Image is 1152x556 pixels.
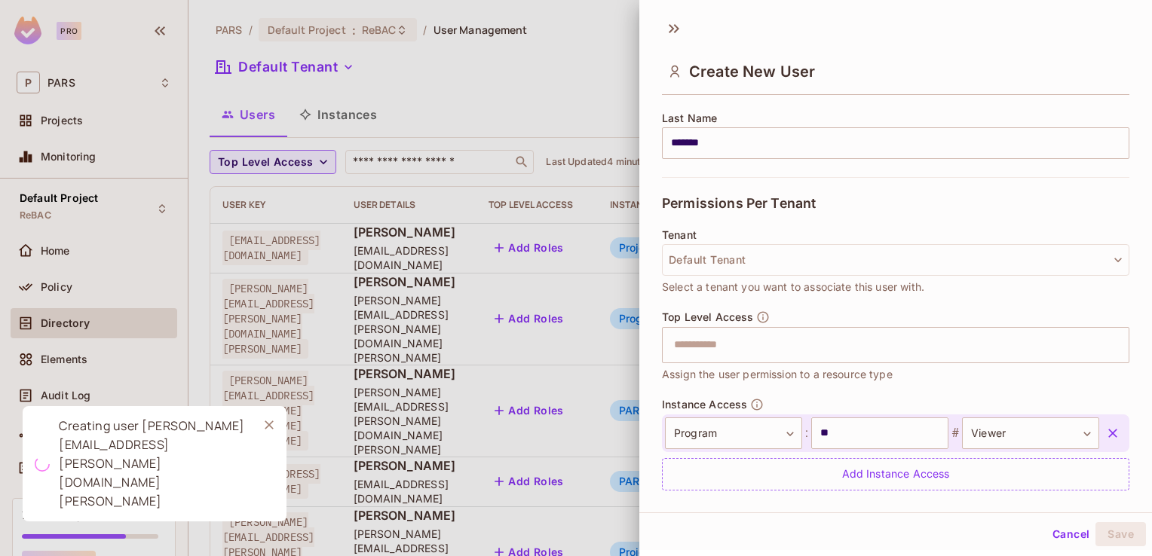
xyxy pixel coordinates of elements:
span: Select a tenant you want to associate this user with. [662,279,924,295]
button: Save [1095,522,1146,546]
span: : [802,424,811,442]
span: # [948,424,962,442]
span: Last Name [662,112,717,124]
button: Close [258,414,280,436]
span: Assign the user permission to a resource type [662,366,893,383]
button: Cancel [1046,522,1095,546]
span: Top Level Access [662,311,753,323]
div: Viewer [962,417,1099,449]
span: Create New User [689,63,815,81]
div: Add Instance Access [662,458,1129,490]
span: Tenant [662,229,697,241]
span: Instance Access [662,399,747,411]
div: Creating user [PERSON_NAME][EMAIL_ADDRESS][PERSON_NAME][DOMAIN_NAME][PERSON_NAME] [59,417,246,511]
button: Open [1121,343,1124,346]
div: Program [665,417,802,449]
span: Permissions Per Tenant [662,196,816,211]
button: Default Tenant [662,244,1129,276]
